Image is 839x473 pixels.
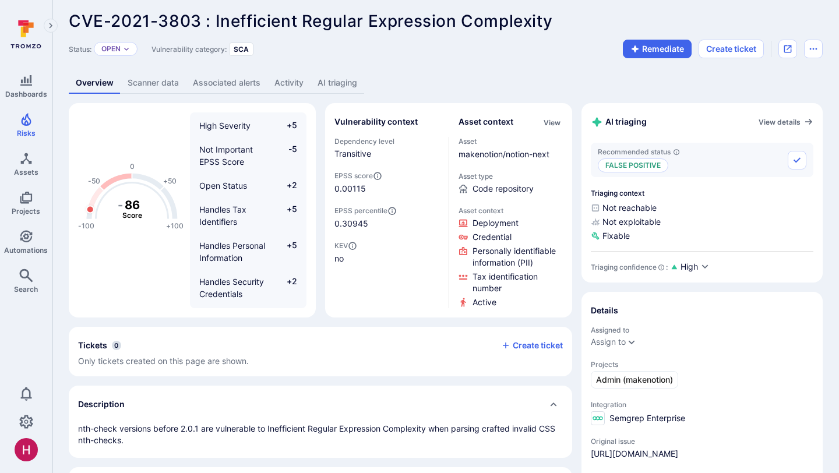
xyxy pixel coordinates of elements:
span: +5 [275,119,297,132]
button: Open [101,44,121,54]
svg: AI triaging agent's recommendation for vulnerability status [673,149,680,156]
button: Remediate [623,40,692,58]
a: Scanner data [121,72,186,94]
span: Only tickets created on this page are shown. [78,356,249,366]
img: ACg8ocKzQzwPSwOZT_k9C736TfcBpCStqIZdMR9gXOhJgTaH9y_tsw=s96-c [15,438,38,461]
div: Collapse [69,327,572,376]
span: Click to view evidence [473,245,563,269]
span: Asset context [459,206,563,215]
span: Code repository [473,183,534,195]
h2: Details [591,305,618,316]
span: Vulnerability category: [151,45,227,54]
span: 0.00115 [334,183,366,195]
span: +5 [275,239,297,264]
span: 0 [112,341,121,350]
g: The vulnerability score is based on the parameters defined in the settings [109,197,156,220]
span: Integration [591,400,813,409]
span: CVE-2021-3803 : Inefficient Regular Expression Complexity [69,11,552,31]
span: EPSS percentile [334,206,439,216]
span: no [334,253,439,264]
span: Recommended status [598,147,680,156]
div: Vulnerability tabs [69,72,823,94]
p: nth-check versions before 2.0.1 are vulnerable to Inefficient Regular Expression Complexity when ... [78,423,563,446]
text: -50 [88,177,100,185]
a: Overview [69,72,121,94]
text: +100 [166,221,184,230]
button: Accept recommended status [788,151,806,170]
span: Asset [459,137,563,146]
span: Triaging context [591,189,813,197]
a: Admin (makenotion) [591,371,678,389]
h2: Description [78,398,125,410]
h2: Asset context [459,116,513,128]
a: makenotion/notion-next [459,149,549,159]
span: Handles Security Credentials [199,277,264,299]
span: Assigned to [591,326,813,334]
span: Click to view evidence [473,217,519,229]
span: Dashboards [5,90,47,98]
div: Triaging confidence : [591,263,668,271]
span: Projects [12,207,40,216]
span: Asset type [459,172,563,181]
span: Not reachable [591,202,813,214]
div: Click to view all asset context details [541,116,563,128]
a: Activity [267,72,311,94]
div: Assign to [591,337,626,347]
h2: Vulnerability context [334,116,418,128]
span: +2 [275,276,297,300]
text: +50 [163,177,177,185]
button: View [541,118,563,127]
span: High [681,261,698,273]
a: Associated alerts [186,72,267,94]
span: Projects [591,360,813,369]
button: Options menu [804,40,823,58]
span: Original issue [591,437,813,446]
span: Fixable [591,230,813,242]
span: Click to view evidence [473,231,512,243]
span: Not Important EPSS Score [199,144,253,167]
text: -100 [78,221,94,230]
button: Expand navigation menu [44,19,58,33]
span: Click to view evidence [473,271,563,294]
span: Search [14,285,38,294]
div: SCA [229,43,253,56]
text: Score [122,211,142,220]
a: [URL][DOMAIN_NAME] [591,448,678,460]
div: Collapse description [69,386,572,423]
span: High Severity [199,121,251,130]
span: Assets [14,168,38,177]
span: Transitive [334,148,439,160]
div: Harshil Parikh [15,438,38,461]
tspan: 86 [125,197,140,211]
text: 0 [130,162,135,171]
section: tickets card [69,327,572,376]
h2: AI triaging [591,116,647,128]
div: Open original issue [778,40,797,58]
span: EPSS score [334,171,439,181]
button: Create ticket [501,340,563,351]
span: -5 [275,143,297,168]
span: Semgrep Enterprise [609,412,685,424]
a: AI triaging [311,72,364,94]
span: Handles Tax Identifiers [199,204,246,227]
span: Risks [17,129,36,137]
span: Click to view evidence [473,296,496,308]
a: View details [759,117,813,126]
button: Expand dropdown [627,337,636,347]
span: Automations [4,246,48,255]
span: KEV [334,241,439,250]
span: Admin (makenotion) [596,374,673,386]
span: 0.30945 [334,218,439,230]
button: Expand dropdown [123,45,130,52]
span: +2 [275,179,297,192]
h2: Tickets [78,340,107,351]
span: Open Status [199,181,247,190]
span: +5 [275,203,297,228]
span: Status: [69,45,91,54]
tspan: - [118,197,123,211]
svg: AI Triaging Agent self-evaluates the confidence behind recommended status based on the depth and ... [658,264,665,271]
button: Create ticket [699,40,764,58]
span: Not exploitable [591,216,813,228]
span: Handles Personal Information [199,241,265,263]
